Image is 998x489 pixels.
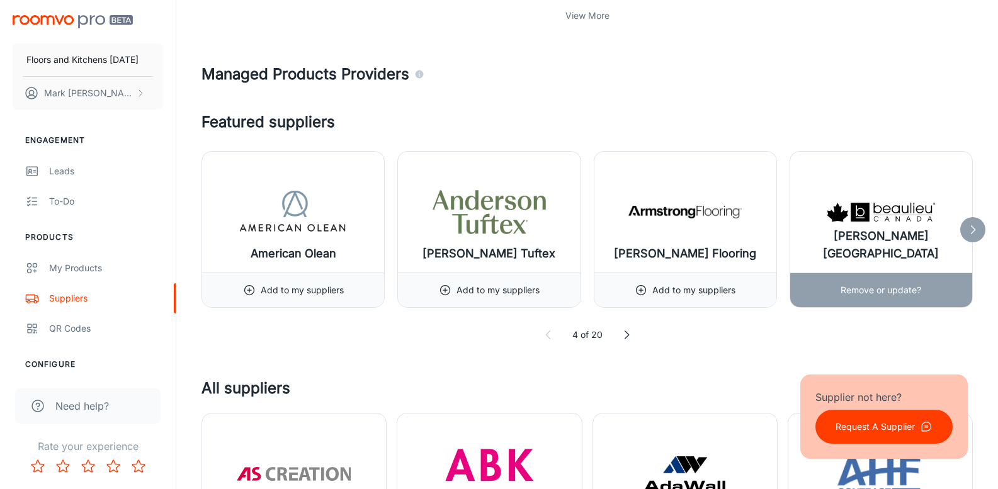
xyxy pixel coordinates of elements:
p: Add to my suppliers [456,283,540,297]
p: Request A Supplier [836,420,915,434]
img: Beaulieu Canada [824,187,938,237]
span: Need help? [55,398,109,413]
h4: Featured suppliers [201,111,973,133]
div: My Products [49,261,163,275]
div: QR Codes [49,322,163,335]
img: Armstrong Flooring [628,187,742,237]
div: Agencies and suppliers who work with us to automatically identify the specific products you carry [414,63,424,86]
h4: All suppliers [201,377,907,413]
button: Rate 5 star [126,454,151,479]
div: Suppliers [49,291,163,305]
button: Request A Supplier [815,410,953,444]
p: View More [565,9,610,23]
img: Roomvo PRO Beta [13,15,133,28]
p: Add to my suppliers [652,283,735,297]
p: 4 of 20 [572,328,603,342]
h6: [PERSON_NAME] Flooring [614,245,756,262]
img: American Olean [237,187,350,237]
div: Leads [49,164,163,178]
button: Mark [PERSON_NAME] [13,77,163,110]
button: Rate 3 star [76,454,101,479]
button: Rate 2 star [50,454,76,479]
p: Remove or update? [841,283,921,297]
p: Rate your experience [10,439,166,454]
h6: [PERSON_NAME] [GEOGRAPHIC_DATA] [800,227,962,262]
p: Add to my suppliers [261,283,344,297]
h6: [PERSON_NAME] Tuftex [422,245,555,262]
img: Anderson Tuftex [433,187,546,237]
button: Rate 1 star [25,454,50,479]
h4: Managed Products Providers [201,63,973,86]
button: Rate 4 star [101,454,126,479]
h6: American Olean [251,245,336,262]
p: Mark [PERSON_NAME] [44,86,133,100]
p: Floors and Kitchens [DATE] [26,53,139,67]
div: To-do [49,194,163,208]
p: Supplier not here? [815,390,953,405]
button: Floors and Kitchens [DATE] [13,43,163,76]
